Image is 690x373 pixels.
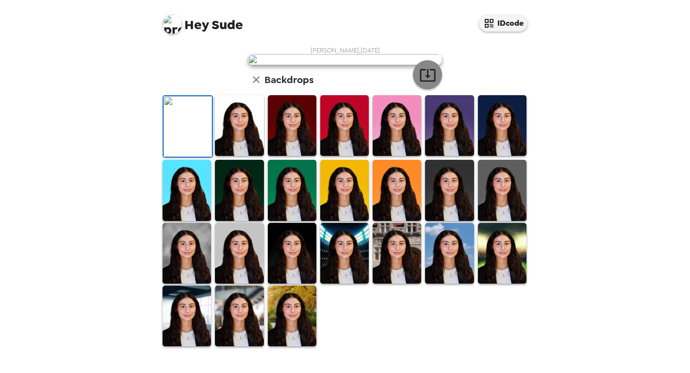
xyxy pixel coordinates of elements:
[163,15,182,34] img: profile pic
[184,16,209,34] span: Hey
[164,96,212,157] img: Original
[311,46,380,54] span: [PERSON_NAME] , [DATE]
[479,15,527,32] button: IDcode
[248,54,442,65] img: user
[163,10,243,32] span: Sude
[264,72,313,87] h6: Backdrops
